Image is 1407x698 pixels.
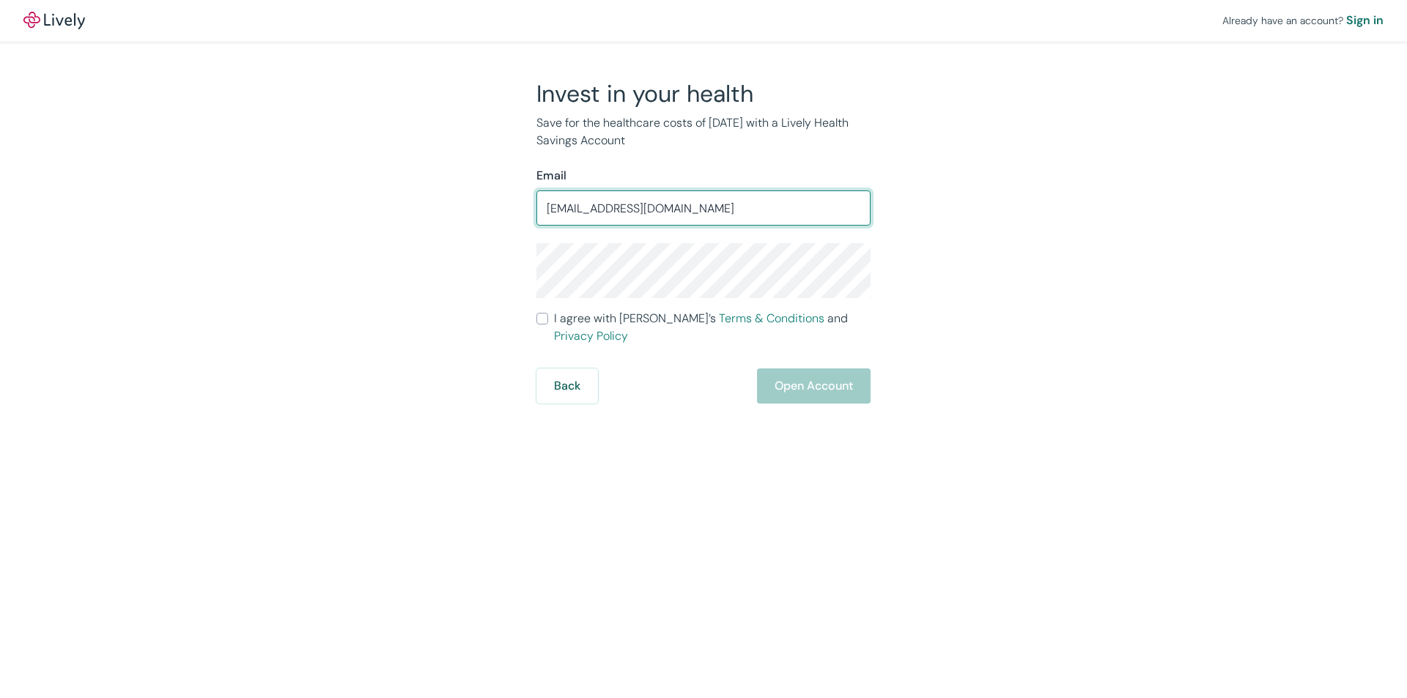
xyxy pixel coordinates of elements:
button: Back [536,368,598,404]
a: Terms & Conditions [719,311,824,326]
img: Lively [23,12,85,29]
a: Sign in [1346,12,1384,29]
div: Already have an account? [1222,12,1384,29]
span: I agree with [PERSON_NAME]’s and [554,310,871,345]
a: LivelyLively [23,12,85,29]
label: Email [536,167,566,185]
p: Save for the healthcare costs of [DATE] with a Lively Health Savings Account [536,114,871,149]
a: Privacy Policy [554,328,628,344]
h2: Invest in your health [536,79,871,108]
